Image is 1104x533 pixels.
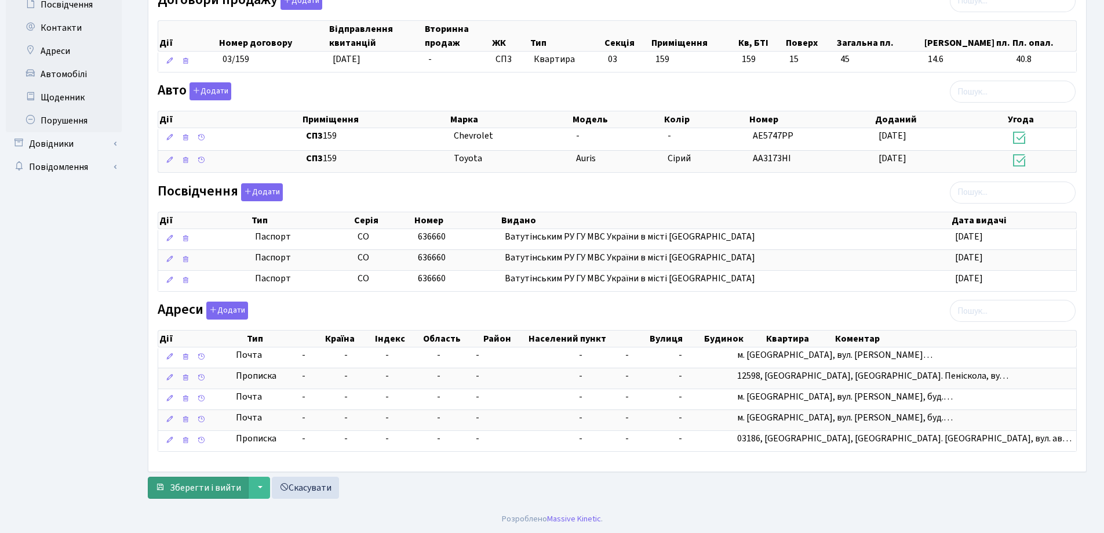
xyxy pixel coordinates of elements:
span: - [437,349,440,361]
span: - [625,369,629,382]
th: Коментар [834,331,1076,347]
span: СО [358,230,369,243]
b: СП3 [306,129,323,142]
th: Вторинна продаж [424,21,491,51]
th: Номер [748,111,874,128]
span: - [476,432,479,445]
span: 14.6 [928,53,1007,66]
span: 03 [608,53,617,66]
th: Серія [353,212,413,229]
span: - [437,390,440,403]
a: Скасувати [272,477,339,499]
span: Chevrolet [454,129,493,142]
span: - [428,53,432,66]
span: - [385,369,389,382]
span: - [625,432,629,445]
span: Зберегти і вийти [170,481,241,494]
span: - [579,369,582,382]
span: - [625,349,629,361]
span: - [668,129,671,142]
span: - [679,432,682,445]
th: Доданий [874,111,1007,128]
span: - [579,432,582,445]
span: Почта [236,411,262,425]
span: - [344,390,348,403]
span: Квартира [534,53,599,66]
span: [DATE] [333,53,360,66]
span: - [385,411,389,424]
th: Дії [158,331,246,347]
span: [DATE] [955,230,983,243]
a: Адреси [6,39,122,63]
span: AA3173HI [753,152,791,165]
th: Відправлення квитанцій [328,21,424,51]
th: Населений пункт [527,331,648,347]
th: Приміщення [301,111,449,128]
span: - [302,390,334,404]
span: 03/159 [223,53,249,66]
button: Зберегти і вийти [148,477,249,499]
label: Адреси [158,302,248,320]
input: Пошук... [950,182,1076,204]
a: Щоденник [6,86,122,109]
span: - [302,411,334,425]
th: Марка [449,111,571,128]
th: Будинок [703,331,766,347]
span: Toyota [454,152,482,165]
th: Квартира [765,331,834,347]
span: [DATE] [879,129,906,142]
th: ЖК [491,21,530,51]
a: Автомобілі [6,63,122,86]
span: - [679,369,682,382]
a: Додати [238,181,283,201]
span: 15 [789,53,831,66]
span: - [476,369,479,382]
span: - [437,411,440,424]
span: [DATE] [879,152,906,165]
span: - [385,432,389,445]
th: Колір [663,111,748,128]
span: м. [GEOGRAPHIC_DATA], вул. [PERSON_NAME]… [737,349,932,361]
span: 40.8 [1016,53,1072,66]
th: Дії [158,111,301,128]
span: - [679,349,682,361]
th: Район [482,331,528,347]
th: Секція [603,21,651,51]
span: [DATE] [955,251,983,264]
span: СП3 [495,53,525,66]
span: - [476,390,479,403]
span: 159 [306,129,444,143]
span: - [302,349,334,362]
span: Паспорт [255,230,348,244]
a: Довідники [6,132,122,155]
span: м. [GEOGRAPHIC_DATA], вул. [PERSON_NAME], буд.… [737,411,953,424]
span: - [344,432,348,445]
span: Паспорт [255,251,348,264]
th: Тип [529,21,603,51]
th: Тип [246,331,324,347]
span: Прописка [236,432,276,445]
span: 636660 [418,272,446,285]
a: Контакти [6,16,122,39]
th: Модель [571,111,663,128]
span: - [302,369,334,383]
th: Дата видачі [950,212,1076,229]
span: Почта [236,390,262,404]
span: - [579,390,582,403]
span: Ватутінським РУ ГУ МВС України в місті [GEOGRAPHIC_DATA] [505,251,755,264]
span: Паспорт [255,272,348,285]
span: 12598, [GEOGRAPHIC_DATA], [GEOGRAPHIC_DATA]. Пеніскола, ву… [737,369,1008,382]
span: - [344,411,348,424]
span: - [302,432,334,445]
span: - [385,390,389,403]
span: 636660 [418,230,446,243]
span: Почта [236,349,262,362]
span: Сірий [668,152,691,165]
th: Кв, БТІ [737,21,785,51]
th: Видано [500,212,950,229]
span: 03186, [GEOGRAPHIC_DATA], [GEOGRAPHIC_DATA]. [GEOGRAPHIC_DATA], вул. ав… [737,432,1072,445]
th: Угода [1007,111,1076,128]
span: - [344,369,348,382]
th: Загальна пл. [836,21,923,51]
input: Пошук... [950,300,1076,322]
